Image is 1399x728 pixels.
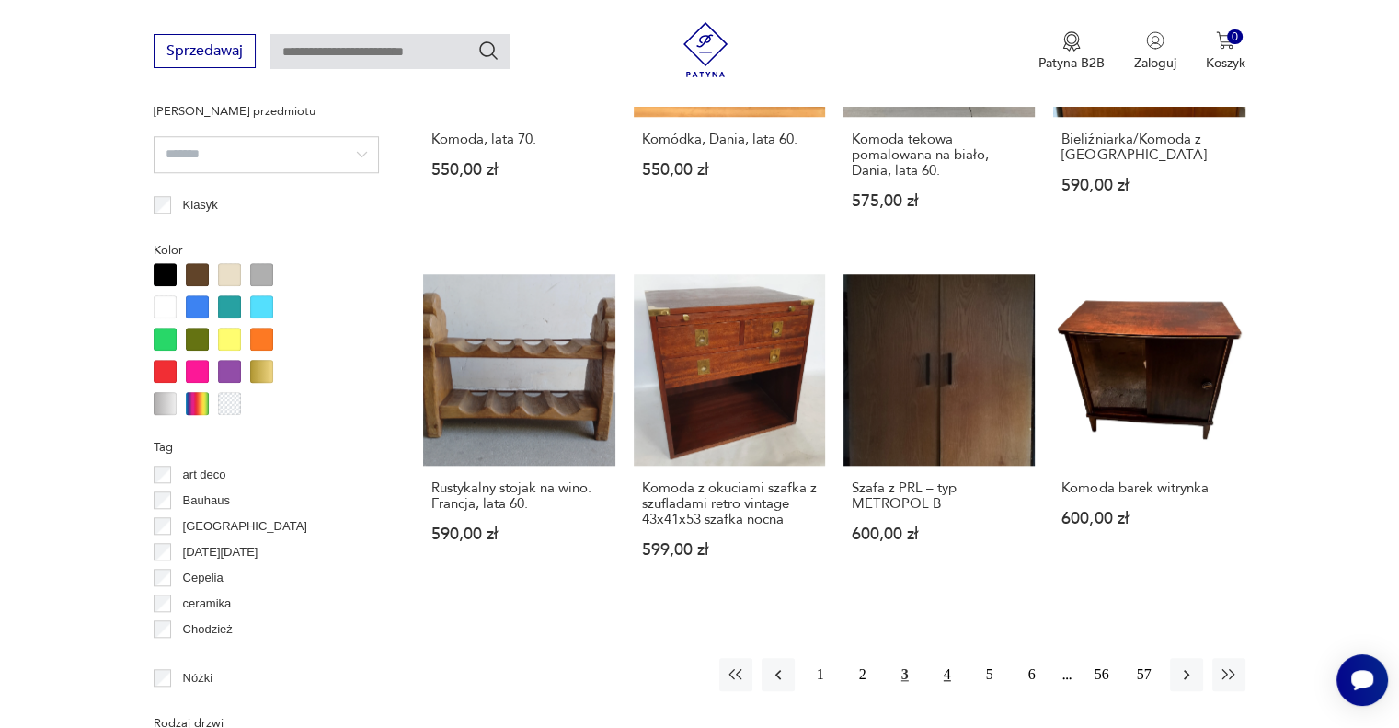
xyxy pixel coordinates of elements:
a: Szafa z PRL – typ METROPOL BSzafa z PRL – typ METROPOL B600,00 zł [843,274,1035,594]
button: 56 [1085,658,1118,691]
h3: Komoda tekowa pomalowana na biało, Dania, lata 60. [852,132,1026,179]
h3: Komoda barek witrynka [1061,480,1236,496]
p: Nóżki [183,668,213,688]
p: [GEOGRAPHIC_DATA] [183,516,307,537]
a: Sprzedawaj [154,46,256,59]
button: 2 [846,658,879,691]
h3: Komódka, Dania, lata 60. [642,132,817,147]
p: Ćmielów [183,645,229,665]
button: Szukaj [477,40,499,62]
p: ceramika [183,594,232,614]
p: 590,00 zł [431,526,606,542]
button: 0Koszyk [1206,31,1245,72]
p: Chodzież [183,619,233,640]
p: art deco [183,465,226,485]
iframe: Smartsupp widget button [1336,654,1388,706]
button: 57 [1128,658,1161,691]
button: Sprzedawaj [154,34,256,68]
h3: Szafa z PRL – typ METROPOL B [852,480,1026,512]
p: 599,00 zł [642,542,817,558]
h3: Rustykalny stojak na wino. Francja, lata 60. [431,480,606,512]
button: Patyna B2B [1038,31,1105,72]
a: Komoda z okuciami szafka z szufladami retro vintage 43x41x53 szafka nocnaKomoda z okuciami szafka... [634,274,825,594]
button: 5 [973,658,1006,691]
p: [DATE][DATE] [183,542,258,562]
p: 600,00 zł [1061,511,1236,526]
button: Zaloguj [1134,31,1176,72]
h3: Komoda z okuciami szafka z szufladami retro vintage 43x41x53 szafka nocna [642,480,817,527]
p: Patyna B2B [1038,54,1105,72]
button: 1 [804,658,837,691]
img: Ikona medalu [1062,31,1081,52]
p: 550,00 zł [431,162,606,178]
img: Ikonka użytkownika [1146,31,1164,50]
p: 575,00 zł [852,193,1026,209]
h3: Komoda, lata 70. [431,132,606,147]
p: Koszyk [1206,54,1245,72]
img: Patyna - sklep z meblami i dekoracjami vintage [678,22,733,77]
h3: Bieliźniarka/Komoda z [GEOGRAPHIC_DATA] [1061,132,1236,163]
button: 4 [931,658,964,691]
a: Komoda barek witrynkaKomoda barek witrynka600,00 zł [1053,274,1244,594]
p: Tag [154,437,379,457]
a: Rustykalny stojak na wino. Francja, lata 60.Rustykalny stojak na wino. Francja, lata 60.590,00 zł [423,274,614,594]
p: 600,00 zł [852,526,1026,542]
a: Ikona medaluPatyna B2B [1038,31,1105,72]
div: 0 [1227,29,1243,45]
p: Kolor [154,240,379,260]
img: Ikona koszyka [1216,31,1234,50]
p: 590,00 zł [1061,178,1236,193]
p: [PERSON_NAME] przedmiotu [154,101,379,121]
p: Klasyk [183,195,218,215]
p: 550,00 zł [642,162,817,178]
p: Bauhaus [183,491,230,511]
p: Cepelia [183,568,224,588]
p: Zaloguj [1134,54,1176,72]
button: 3 [889,658,922,691]
button: 6 [1015,658,1049,691]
